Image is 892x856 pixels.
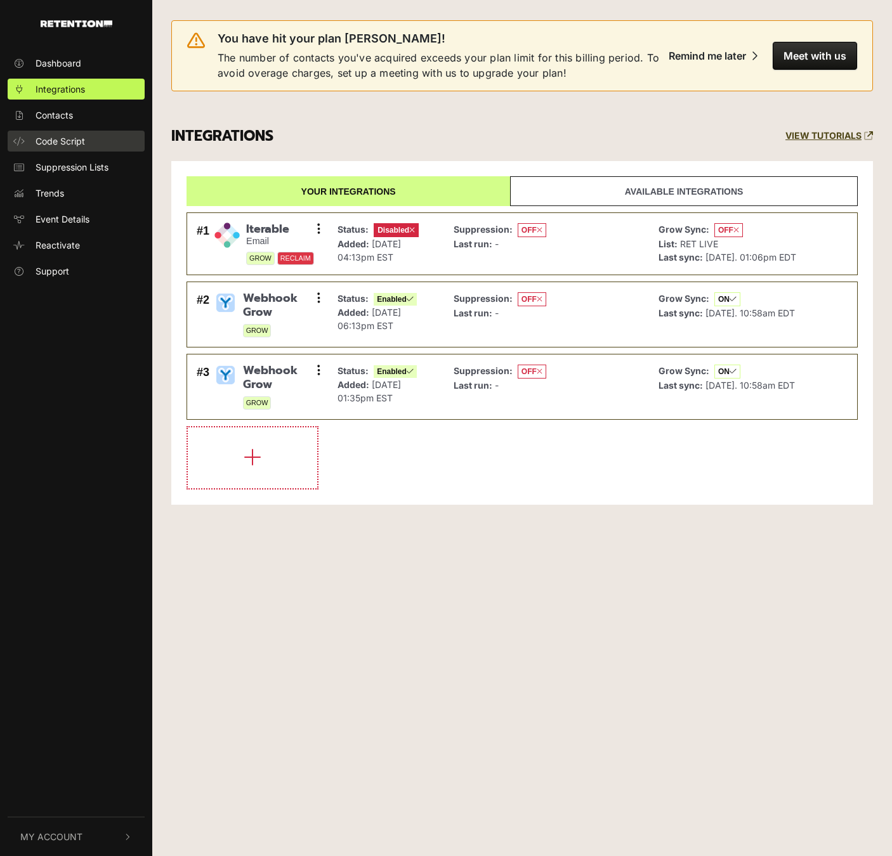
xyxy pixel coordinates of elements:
[659,224,709,235] strong: Grow Sync:
[277,252,314,265] span: RECLAIM
[659,252,703,263] strong: Last sync:
[36,238,80,252] span: Reactivate
[8,817,145,856] button: My Account
[454,293,513,304] strong: Suppression:
[8,209,145,230] a: Event Details
[41,20,112,27] img: Retention.com
[454,308,492,318] strong: Last run:
[454,224,513,235] strong: Suppression:
[680,238,718,249] span: RET LIVE
[8,105,145,126] a: Contacts
[785,131,873,141] a: VIEW TUTORIALS
[246,223,314,237] span: Iterable
[8,53,145,74] a: Dashboard
[243,324,272,337] span: GROW
[246,236,314,247] small: Email
[374,293,417,306] span: Enabled
[659,365,709,376] strong: Grow Sync:
[659,308,703,318] strong: Last sync:
[197,223,209,266] div: #1
[36,186,64,200] span: Trends
[171,127,273,145] h3: INTEGRATIONS
[659,238,678,249] strong: List:
[510,176,858,206] a: Available integrations
[518,292,546,306] span: OFF
[705,308,795,318] span: [DATE]. 10:58am EDT
[705,252,796,263] span: [DATE]. 01:06pm EDT
[218,50,686,81] span: The number of contacts you've acquired exceeds your plan limit for this billing period. To avoid ...
[36,108,73,122] span: Contacts
[243,396,272,410] span: GROW
[659,380,703,391] strong: Last sync:
[495,308,499,318] span: -
[243,364,319,391] span: Webhook Grow
[8,131,145,152] a: Code Script
[705,380,795,391] span: [DATE]. 10:58am EDT
[518,223,546,237] span: OFF
[714,365,740,379] span: ON
[8,183,145,204] a: Trends
[8,157,145,178] a: Suppression Lists
[338,224,369,235] strong: Status:
[36,56,81,70] span: Dashboard
[197,364,209,410] div: #3
[338,365,369,376] strong: Status:
[495,238,499,249] span: -
[36,82,85,96] span: Integrations
[20,830,82,843] span: My Account
[374,223,419,237] span: Disabled
[338,293,369,304] strong: Status:
[214,364,237,386] img: Webhook Grow
[36,134,85,148] span: Code Script
[218,31,445,46] span: You have hit your plan [PERSON_NAME]!
[243,292,319,319] span: Webhook Grow
[659,293,709,304] strong: Grow Sync:
[214,292,237,314] img: Webhook Grow
[374,365,417,378] span: Enabled
[518,365,546,379] span: OFF
[8,235,145,256] a: Reactivate
[714,292,740,306] span: ON
[214,223,240,248] img: Iterable
[454,365,513,376] strong: Suppression:
[197,292,209,337] div: #2
[8,261,145,282] a: Support
[187,176,510,206] a: Your integrations
[36,212,89,226] span: Event Details
[338,379,369,390] strong: Added:
[246,252,275,265] span: GROW
[495,380,499,391] span: -
[454,380,492,391] strong: Last run:
[338,307,369,318] strong: Added:
[659,42,768,70] button: Remind me later
[338,238,369,249] strong: Added:
[714,223,743,237] span: OFF
[36,160,108,174] span: Suppression Lists
[454,238,492,249] strong: Last run:
[8,79,145,100] a: Integrations
[773,42,857,70] button: Meet with us
[36,264,69,278] span: Support
[669,49,746,62] div: Remind me later
[338,238,401,263] span: [DATE] 04:13pm EST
